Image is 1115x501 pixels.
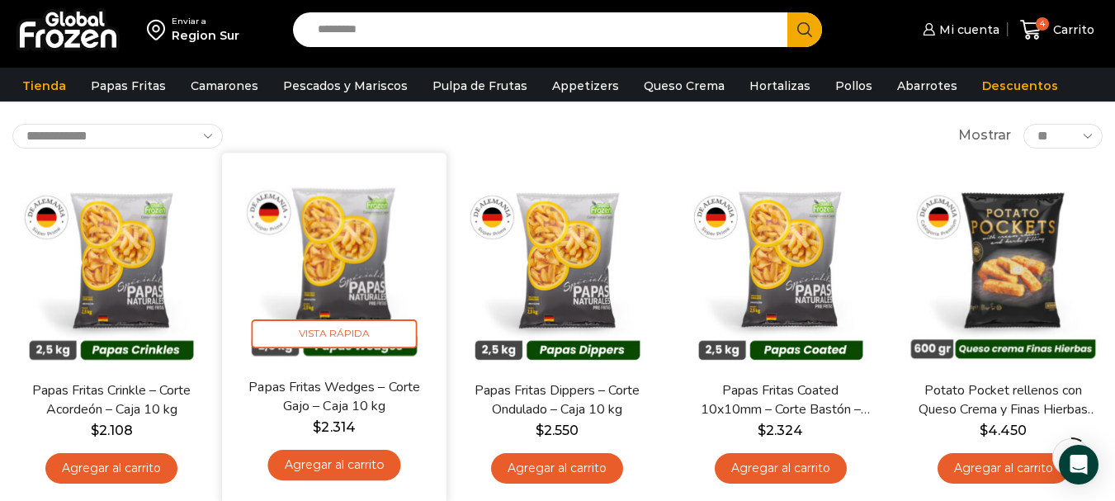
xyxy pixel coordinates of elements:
a: Agregar al carrito: “Papas Fritas Dippers - Corte Ondulado - Caja 10 kg” [491,453,623,484]
div: Open Intercom Messenger [1059,445,1098,484]
span: $ [536,423,544,438]
a: Camarones [182,70,267,102]
bdi: 2.314 [314,419,356,435]
a: Agregar al carrito: “Papas Fritas Wedges – Corte Gajo - Caja 10 kg” [268,450,401,480]
a: Papas Fritas [83,70,174,102]
span: Carrito [1049,21,1094,38]
a: Hortalizas [741,70,819,102]
div: Region Sur [172,27,239,44]
a: Mi cuenta [919,13,999,46]
span: $ [758,423,766,438]
a: Agregar al carrito: “Papas Fritas Crinkle - Corte Acordeón - Caja 10 kg” [45,453,177,484]
a: Agregar al carrito: “Potato Pocket rellenos con Queso Crema y Finas Hierbas - Caja 8.4 kg” [938,453,1070,484]
div: Enviar a [172,16,239,27]
span: $ [980,423,988,438]
a: Pescados y Mariscos [275,70,416,102]
bdi: 2.324 [758,423,803,438]
a: Descuentos [974,70,1066,102]
bdi: 2.550 [536,423,579,438]
a: Papas Fritas Dippers – Corte Ondulado – Caja 10 kg [468,381,646,419]
bdi: 2.108 [91,423,133,438]
span: Mostrar [958,126,1011,145]
img: address-field-icon.svg [147,16,172,44]
span: Mi cuenta [935,21,999,38]
span: $ [91,423,99,438]
a: Potato Pocket rellenos con Queso Crema y Finas Hierbas – Caja 8.4 kg [914,381,1093,419]
button: Search button [787,12,822,47]
a: Papas Fritas Crinkle – Corte Acordeón – Caja 10 kg [22,381,201,419]
span: $ [314,419,322,435]
span: 4 [1036,17,1049,31]
bdi: 4.450 [980,423,1027,438]
a: Appetizers [544,70,627,102]
a: 4 Carrito [1016,11,1098,50]
span: Vista Rápida [252,319,418,348]
a: Queso Crema [635,70,733,102]
a: Agregar al carrito: “Papas Fritas Coated 10x10mm - Corte Bastón - Caja 10 kg” [715,453,847,484]
a: Papas Fritas Wedges – Corte Gajo – Caja 10 kg [244,377,424,416]
a: Pollos [827,70,881,102]
select: Pedido de la tienda [12,124,223,149]
a: Pulpa de Frutas [424,70,536,102]
a: Abarrotes [889,70,966,102]
a: Tienda [14,70,74,102]
a: Papas Fritas Coated 10x10mm – Corte Bastón – Caja 10 kg [692,381,870,419]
